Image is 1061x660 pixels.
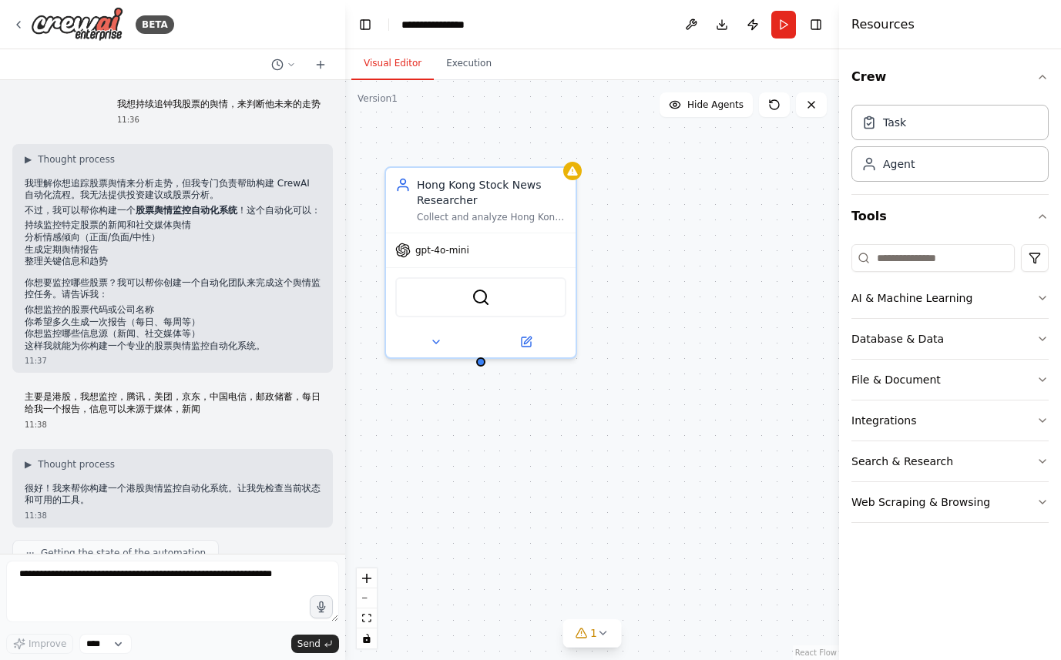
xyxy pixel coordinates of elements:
[660,92,753,117] button: Hide Agents
[117,114,321,126] div: 11:36
[851,238,1049,535] div: Tools
[883,115,906,130] div: Task
[31,7,123,42] img: Logo
[417,211,566,223] div: Collect and analyze Hong Kong stock market news, specifically focusing on {stock_names}. Track la...
[472,288,490,307] img: SerperDevTool
[117,99,321,111] p: 我想持续追钟我股票的舆情，来判断他未来的走势
[25,153,115,166] button: ▶Thought process
[25,355,321,367] div: 11:37
[851,195,1049,238] button: Tools
[851,482,1049,522] button: Web Scraping & Browsing
[308,55,333,74] button: Start a new chat
[38,458,115,471] span: Thought process
[25,232,321,244] li: 分析情感倾向（正面/负面/中性）
[851,360,1049,400] button: File & Document
[357,628,377,648] button: toggle interactivity
[357,568,377,648] div: React Flow controls
[41,547,206,559] span: Getting the state of the automation
[136,205,237,216] strong: 股票舆情监控自动化系统
[384,166,577,359] div: Hong Kong Stock News ResearcherCollect and analyze Hong Kong stock market news, specifically focu...
[25,205,321,217] p: 不过，我可以帮你构建一个 ！这个自动化可以：
[434,48,504,80] button: Execution
[25,458,32,471] span: ▶
[417,177,566,208] div: Hong Kong Stock News Researcher
[25,458,115,471] button: ▶Thought process
[562,619,622,648] button: 1
[851,400,1049,441] button: Integrations
[38,153,115,166] span: Thought process
[25,391,321,415] p: 主要是港股，我想监控，腾讯，美团，京东，中国电信，邮政储蓄，每日给我一个报告，信息可以来源于媒体，新闻
[590,625,597,641] span: 1
[136,15,174,34] div: BETA
[265,55,302,74] button: Switch to previous chat
[25,328,321,340] li: 你想监控哪些信息源（新闻、社交媒体等）
[687,99,744,111] span: Hide Agents
[25,510,321,521] div: 11:38
[851,278,1049,318] button: AI & Machine Learning
[25,483,321,507] p: 很好！我来帮你构建一个港股舆情监控自动化系统。让我先检查当前状态和可用的工具。
[25,419,321,431] div: 11:38
[25,304,321,317] li: 你想监控的股票代码或公司名称
[29,638,66,650] span: Improve
[6,634,73,654] button: Improve
[358,92,398,105] div: Version 1
[25,244,321,256] li: 生成定期舆情报告
[883,156,915,172] div: Agent
[357,608,377,628] button: fit view
[851,441,1049,481] button: Search & Research
[482,333,569,351] button: Open in side panel
[851,319,1049,359] button: Database & Data
[25,153,32,166] span: ▶
[25,340,321,353] p: 这样我就能为你构建一个专业的股票舆情监控自动化系统。
[401,17,465,32] nav: breadcrumb
[851,55,1049,99] button: Crew
[25,317,321,329] li: 你希望多久生成一次报告（每日、每周等）
[805,14,827,35] button: Hide right sidebar
[357,588,377,608] button: zoom out
[25,219,321,232] li: 持续监控特定股票的新闻和社交媒体舆情
[25,178,321,202] p: 我理解你想追踪股票舆情来分析走势，但我专门负责帮助构建 CrewAI 自动化流程。我无法提供投资建议或股票分析。
[795,648,837,657] a: React Flow attribution
[351,48,434,80] button: Visual Editor
[415,244,469,256] span: gpt-4o-mini
[851,15,915,34] h4: Resources
[291,635,339,653] button: Send
[310,595,333,618] button: Click to speak your automation idea
[297,638,321,650] span: Send
[25,277,321,301] p: 你想要监控哪些股票？我可以帮你创建一个自动化团队来完成这个舆情监控任务。请告诉我：
[354,14,376,35] button: Hide left sidebar
[851,99,1049,194] div: Crew
[25,256,321,268] li: 整理关键信息和趋势
[357,568,377,588] button: zoom in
